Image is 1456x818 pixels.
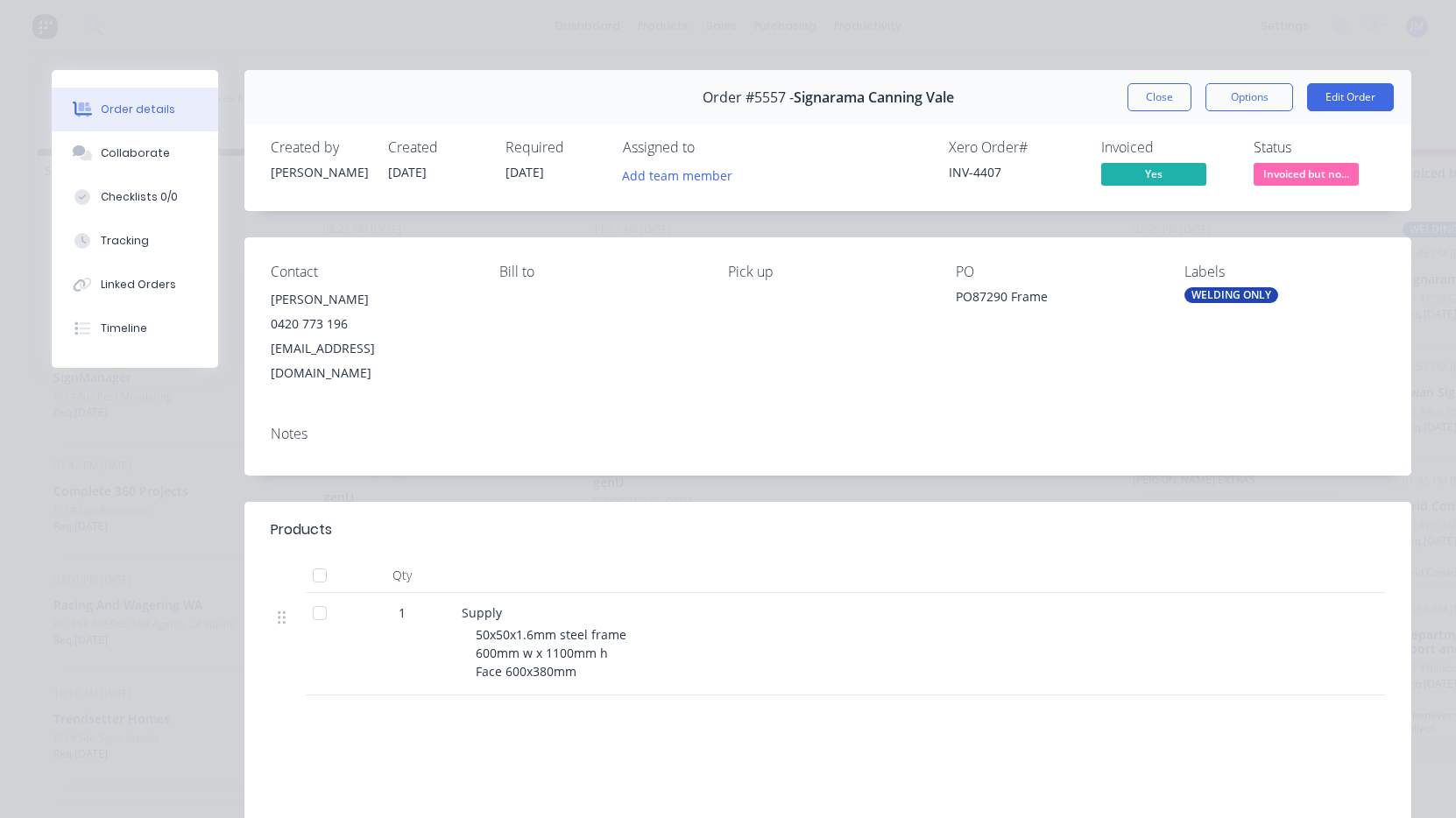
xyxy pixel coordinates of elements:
button: Linked Orders [52,263,218,307]
button: Order details [52,88,218,131]
button: Add team member [613,163,742,187]
div: Assigned to [623,139,798,156]
button: Checklists 0/0 [52,175,218,219]
div: [PERSON_NAME] [271,287,471,312]
span: 1 [399,603,406,622]
div: Collaborate [101,145,170,161]
span: Signarama Canning Vale [794,89,954,106]
div: Status [1254,139,1385,156]
div: 0420 773 196 [271,312,471,336]
span: Order #5557 - [703,89,794,106]
span: Yes [1101,163,1206,185]
div: Timeline [101,321,147,336]
div: [PERSON_NAME] [271,163,367,181]
div: Contact [271,264,471,280]
button: Tracking [52,219,218,263]
div: Qty [350,558,455,593]
span: [DATE] [388,164,427,180]
span: Invoiced but no... [1254,163,1359,185]
span: 50x50x1.6mm steel frame 600mm w x 1100mm h Face 600x380mm [476,626,626,680]
button: Collaborate [52,131,218,175]
div: PO [956,264,1156,280]
div: Created [388,139,484,156]
div: Xero Order # [949,139,1080,156]
div: Pick up [728,264,929,280]
div: Order details [101,102,175,117]
div: Bill to [499,264,700,280]
span: Supply [462,604,502,621]
div: PO87290 Frame [956,287,1156,312]
div: WELDING ONLY [1184,287,1278,303]
div: Invoiced [1101,139,1233,156]
div: INV-4407 [949,163,1080,181]
div: Tracking [101,233,149,249]
div: [EMAIL_ADDRESS][DOMAIN_NAME] [271,336,471,385]
div: Linked Orders [101,277,176,293]
div: Created by [271,139,367,156]
div: Products [271,519,332,540]
div: Checklists 0/0 [101,189,178,205]
div: [PERSON_NAME]0420 773 196[EMAIL_ADDRESS][DOMAIN_NAME] [271,287,471,385]
button: Close [1127,83,1191,111]
button: Options [1205,83,1293,111]
div: Labels [1184,264,1385,280]
span: [DATE] [505,164,544,180]
button: Add team member [623,163,742,187]
button: Timeline [52,307,218,350]
div: Required [505,139,602,156]
button: Edit Order [1307,83,1394,111]
div: Notes [271,426,1385,442]
button: Invoiced but no... [1254,163,1359,189]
